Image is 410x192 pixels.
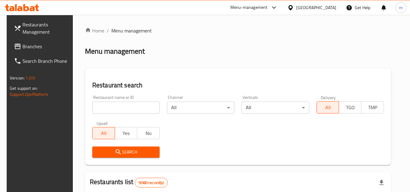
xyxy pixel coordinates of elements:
div: All [167,102,234,114]
button: TMP [361,101,384,113]
span: Get support on: [10,84,38,92]
h2: Restaurants list [90,177,168,187]
div: [GEOGRAPHIC_DATA] [296,4,336,11]
h2: Restaurant search [92,81,384,90]
span: Branches [22,43,70,50]
h2: Menu management [85,46,145,56]
span: Version: [10,74,25,82]
span: TMP [364,103,381,112]
button: All [317,101,339,113]
span: All [319,103,337,112]
span: No [140,129,157,138]
input: Search for restaurant name or ID.. [92,102,160,114]
a: Support.OpsPlatform [10,90,48,98]
div: All [242,102,309,114]
a: Search Branch Phone [9,54,75,68]
button: All [92,127,115,139]
span: Search Branch Phone [22,57,70,65]
a: Branches [9,39,75,54]
li: / [107,27,109,34]
div: Export file [374,175,389,190]
a: Restaurants Management [9,17,75,39]
button: Yes [115,127,137,139]
span: Restaurants Management [22,21,70,35]
span: Yes [117,129,135,138]
button: TGO [339,101,361,113]
label: Upsell [97,121,108,125]
div: Menu-management [230,4,268,11]
nav: breadcrumb [85,27,391,34]
span: Menu management [111,27,152,34]
span: All [95,129,113,138]
label: Delivery [321,95,336,99]
button: Search [92,147,160,158]
span: TGO [341,103,359,112]
span: Search [97,148,155,156]
div: Total records count [135,178,168,187]
a: Home [85,27,104,34]
button: No [137,127,160,139]
span: 1.0.0 [25,74,35,82]
span: 9080 record(s) [135,180,167,186]
span: m [399,4,403,11]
